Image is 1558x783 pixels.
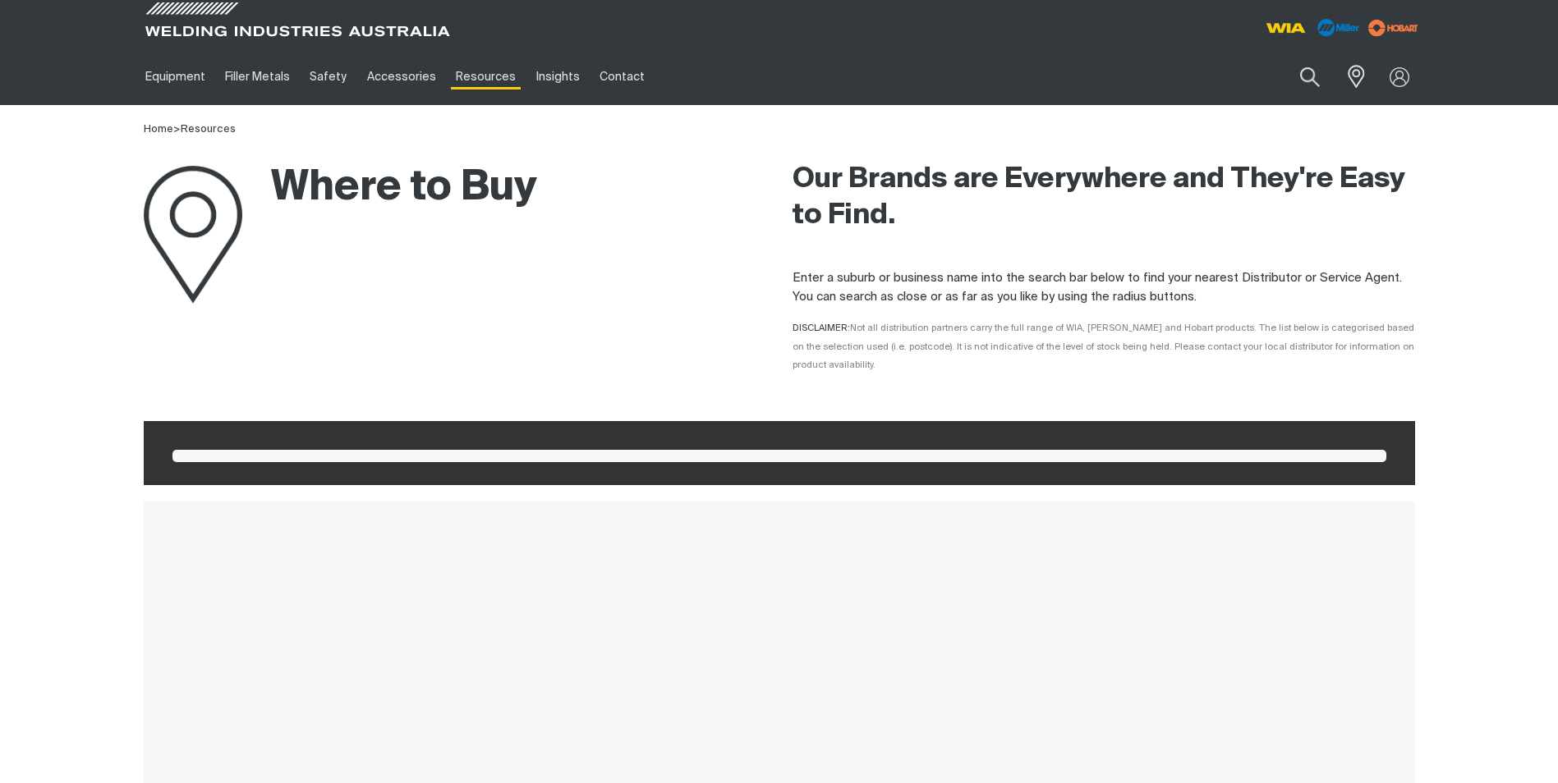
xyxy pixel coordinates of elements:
button: Search products [1282,57,1338,96]
a: Filler Metals [215,48,300,105]
p: Enter a suburb or business name into the search bar below to find your nearest Distributor or Ser... [793,269,1415,306]
input: Product name or item number... [1261,57,1337,96]
a: Equipment [136,48,215,105]
img: miller [1363,16,1423,40]
h2: Our Brands are Everywhere and They're Easy to Find. [793,162,1415,234]
a: Accessories [357,48,446,105]
h1: Where to Buy [144,162,537,215]
a: Safety [300,48,356,105]
a: Resources [446,48,526,105]
a: Home [144,124,173,135]
a: Insights [526,48,589,105]
nav: Main [136,48,1101,105]
a: Contact [590,48,655,105]
span: Not all distribution partners carry the full range of WIA, [PERSON_NAME] and Hobart products. The... [793,323,1414,369]
a: Resources [181,124,236,135]
span: > [173,124,181,135]
span: DISCLAIMER: [793,323,1414,369]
